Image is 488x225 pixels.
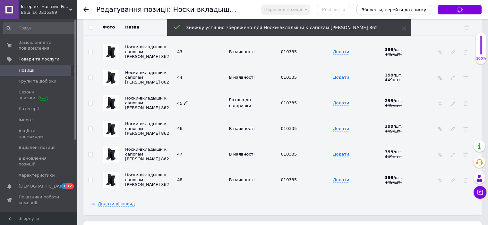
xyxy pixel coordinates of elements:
span: Додати [333,49,349,54]
span: Носки-вкладыши к сапогам [PERSON_NAME] 862 [125,147,169,161]
span: Носки-вкладыши к сапогам [PERSON_NAME] 862 [125,96,169,110]
span: Додати [333,75,349,80]
div: Повернутися назад [83,7,89,12]
th: Фото [98,19,124,36]
span: Панель управління [19,211,59,222]
span: Носки-вкладыши к сапогам [PERSON_NAME] 862 [125,70,169,84]
span: В наявності [229,75,255,80]
span: Відновлення позицій [19,156,59,167]
h1: Редагування позиції: Носки-вкладыши к сапогам Lemigo Grenlander 862 [96,6,345,13]
b: 399 [385,124,393,129]
span: Замовлення та повідомлення [19,40,59,51]
span: Додати [333,126,349,131]
div: 449 / шт. [385,77,424,82]
span: Показники роботи компанії [19,194,59,206]
span: В наявності [229,152,255,157]
span: 48 [177,177,183,182]
b: 299 [385,98,393,103]
i: Зберегти, перейти до списку [362,7,426,12]
span: Акції та промокоди [19,128,59,140]
div: / шт. [385,73,424,77]
span: Носки-вкладыши к сапогам [PERSON_NAME] 862 [125,173,169,187]
span: Групи та добірки [19,78,56,84]
span: Характеристики [19,173,55,178]
span: Інтернет магазин Fiskars в Україні [21,4,69,10]
div: 100% Якість заповнення [475,32,486,64]
th: Назва [124,19,176,36]
b: 399 [385,149,393,154]
div: 449 / шт. [385,180,424,185]
body: Редактор, EC59D1D7-A01F-4677-AB68-831B1C17259C [6,6,282,13]
span: Додати [333,177,349,182]
div: Ваш ID: 3215299 [21,10,77,15]
span: 44 [177,75,183,80]
button: Чат з покупцем [474,186,486,199]
b: 399 [385,73,393,77]
span: Готово до відправки [229,97,251,108]
div: 449 / шт. [385,129,424,133]
span: 12 [66,183,74,189]
span: 47 [177,152,183,157]
div: 449 / шт. [385,52,424,57]
div: 449 / шт. [385,154,424,159]
div: / шт. [385,175,424,180]
span: Носки-вкладыши к сапогам [PERSON_NAME] 862 [125,121,169,136]
span: 45 [177,101,188,106]
input: Пошук [3,22,76,34]
span: 46 [177,126,183,131]
span: 010335 [281,126,297,131]
span: Сезонні знижки [19,89,59,101]
div: 449 / шт. [385,103,424,108]
span: 010335 [281,75,297,80]
span: Додати різновид [98,201,135,206]
b: 399 [385,175,393,180]
span: Перегляд позиції [264,7,302,12]
button: Зберегти, перейти до списку [356,5,431,14]
span: Носки-вкладыши к сапогам [PERSON_NAME] 862 [125,44,169,59]
span: Категорії [19,106,39,112]
div: 100% [476,56,486,61]
span: Імпорт [19,117,33,123]
div: / шт. [385,124,424,129]
div: / шт. [385,98,424,103]
span: 3 [61,183,66,189]
span: Запасные вкладыши для сапог Lemigo модели Grenlander 862. Изготовлены из фетра. [6,7,187,12]
span: 010335 [281,152,297,157]
span: Товари та послуги [19,56,59,62]
div: / шт. [385,149,424,154]
span: 010335 [281,177,297,182]
b: 399 [385,47,393,52]
span: [DEMOGRAPHIC_DATA] [19,183,66,189]
span: 010335 [281,100,297,105]
span: Додати [333,152,349,157]
span: Додати [333,100,349,106]
span: Видалені позиції [19,145,56,150]
div: / шт. [385,47,424,52]
div: Знижку успішно збережено для Носки-вкладыши к сапогам [PERSON_NAME] 862 [186,24,386,31]
span: 43 [177,49,183,54]
span: В наявності [229,126,255,131]
span: В наявності [229,49,255,54]
span: Позиції [19,68,34,73]
span: 010335 [281,49,297,54]
span: В наявності [229,177,255,182]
